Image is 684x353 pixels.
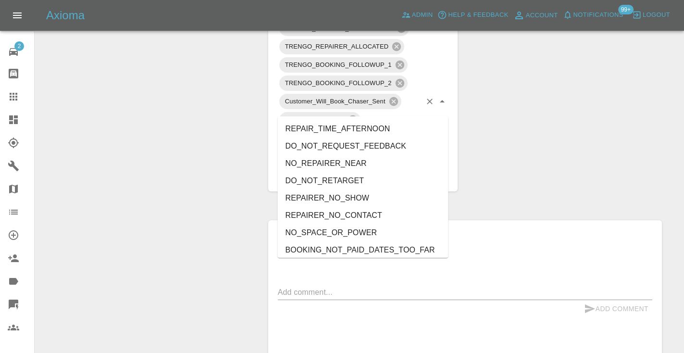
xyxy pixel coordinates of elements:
[448,10,508,21] span: Help & Feedback
[560,8,626,23] button: Notifications
[278,207,448,224] li: REPAIRER_NO_CONTACT
[279,94,401,109] div: Customer_Will_Book_Chaser_Sent
[279,57,408,73] div: TRENGO_BOOKING_FOLLOWUP_1
[278,189,448,207] li: REPAIRER_NO_SHOW
[279,41,395,52] span: TRENGO_REPAIRER_ALLOCATED
[399,8,435,23] a: Admin
[511,8,560,23] a: Account
[412,10,433,21] span: Admin
[278,155,448,172] li: NO_REPAIRER_NEAR
[618,5,634,14] span: 99+
[279,77,398,88] span: TRENGO_BOOKING_FOLLOWUP_2
[630,8,672,23] button: Logout
[435,95,449,108] button: Close
[526,10,558,21] span: Account
[423,95,436,108] button: Clear
[279,76,408,91] div: TRENGO_BOOKING_FOLLOWUP_2
[278,224,448,241] li: NO_SPACE_OR_POWER
[573,10,623,21] span: Notifications
[279,96,391,107] span: Customer_Will_Book_Chaser_Sent
[279,112,361,127] div: Customer_Will_Book
[6,4,29,27] button: Open drawer
[14,41,24,51] span: 2
[278,138,448,155] li: DO_NOT_REQUEST_FEEDBACK
[279,114,350,125] span: Customer_Will_Book
[278,227,652,243] h6: Comments
[279,59,398,70] span: TRENGO_BOOKING_FOLLOWUP_1
[435,8,510,23] button: Help & Feedback
[46,8,85,23] h5: Axioma
[278,172,448,189] li: DO_NOT_RETARGET
[278,120,448,138] li: REPAIR_TIME_AFTERNOON
[278,241,448,259] li: BOOKING_NOT_PAID_DATES_TOO_FAR
[279,39,405,54] div: TRENGO_REPAIRER_ALLOCATED
[643,10,670,21] span: Logout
